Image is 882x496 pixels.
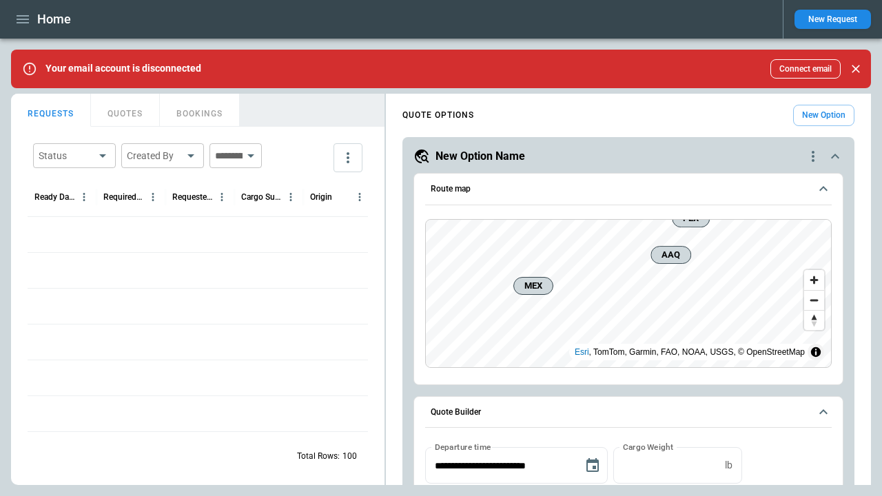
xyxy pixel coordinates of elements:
button: more [334,143,362,172]
p: Your email account is disconnected [45,63,201,74]
a: Esri [575,347,589,357]
p: lb [725,459,732,471]
h1: Home [37,11,71,28]
h6: Quote Builder [431,408,481,417]
button: Reset bearing to north [804,310,824,330]
h4: QUOTE OPTIONS [402,112,474,118]
span: MEX [520,279,547,293]
span: PEX [678,211,704,225]
button: Quote Builder [425,397,832,428]
button: REQUESTS [11,94,91,127]
summary: Toggle attribution [808,344,824,360]
button: Connect email [770,59,841,79]
div: Ready Date & Time (UTC+03:00) [34,192,75,202]
button: Cargo Summary column menu [282,188,300,206]
span: AAQ [657,248,685,262]
button: Close [846,59,865,79]
div: Cargo Summary [241,192,282,202]
button: BOOKINGS [160,94,240,127]
h5: New Option Name [435,149,525,164]
p: Total Rows: [297,451,340,462]
div: Required Date & Time (UTC+03:00) [103,192,144,202]
button: Requested Route column menu [213,188,231,206]
h6: Route map [431,185,471,194]
button: Zoom out [804,290,824,310]
button: Required Date & Time (UTC+03:00) column menu [144,188,162,206]
button: New Option [793,105,854,126]
button: QUOTES [91,94,160,127]
button: Origin column menu [351,188,369,206]
canvas: Map [426,220,831,367]
div: Origin [310,192,332,202]
button: Choose date, selected date is Aug 21, 2025 [579,452,606,479]
p: 100 [342,451,357,462]
button: Route map [425,174,832,205]
div: Created By [127,149,182,163]
div: quote-option-actions [805,148,821,165]
div: Route map [425,219,832,368]
div: Requested Route [172,192,213,202]
label: Cargo Weight [623,441,673,453]
button: Zoom in [804,270,824,290]
label: Departure time [435,441,491,453]
button: New Option Namequote-option-actions [413,148,843,165]
button: New Request [794,10,871,29]
div: dismiss [846,54,865,84]
button: Ready Date & Time (UTC+03:00) column menu [75,188,93,206]
div: Status [39,149,94,163]
div: , TomTom, Garmin, FAO, NOAA, USGS, © OpenStreetMap [575,345,805,359]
